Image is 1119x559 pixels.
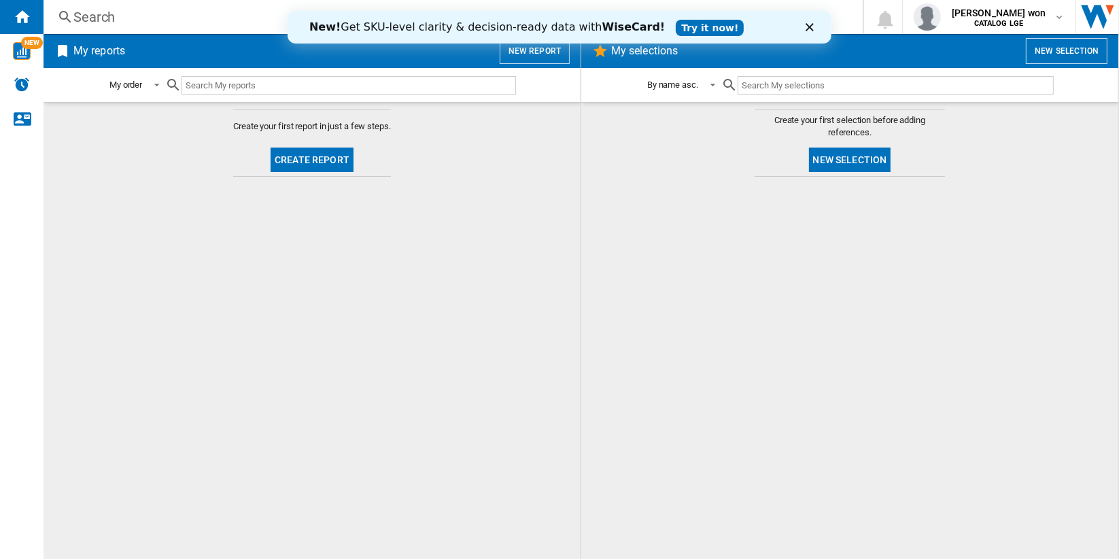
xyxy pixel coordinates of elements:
[288,11,831,44] iframe: Intercom live chat banner
[738,76,1054,95] input: Search My selections
[233,120,391,133] span: Create your first report in just a few steps.
[73,7,827,27] div: Search
[71,38,128,64] h2: My reports
[518,12,532,20] div: Close
[608,38,681,64] h2: My selections
[647,80,698,90] div: By name asc.
[13,42,31,60] img: wise-card.svg
[914,3,941,31] img: profile.jpg
[952,6,1046,20] span: [PERSON_NAME] won
[271,148,354,172] button: Create report
[809,148,891,172] button: New selection
[755,114,945,139] span: Create your first selection before adding references.
[21,37,43,49] span: NEW
[1026,38,1107,64] button: New selection
[14,76,30,92] img: alerts-logo.svg
[182,76,516,95] input: Search My reports
[974,19,1024,28] b: CATALOG LGE
[500,38,570,64] button: New report
[109,80,142,90] div: My order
